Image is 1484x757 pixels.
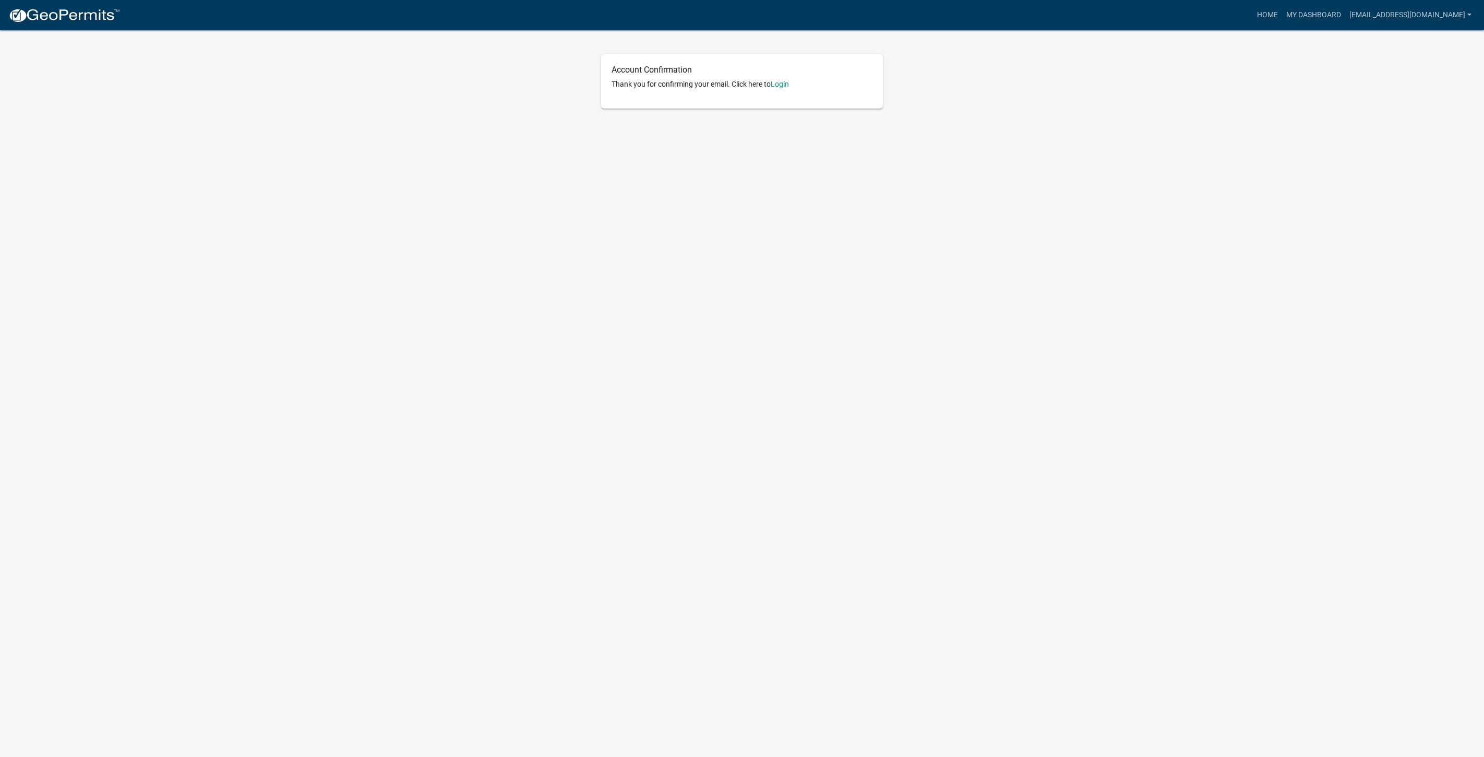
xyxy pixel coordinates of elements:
a: My Dashboard [1282,5,1345,25]
a: Home [1253,5,1282,25]
a: Login [771,80,789,88]
p: Thank you for confirming your email. Click here to [612,79,872,90]
a: [EMAIL_ADDRESS][DOMAIN_NAME] [1345,5,1476,25]
h6: Account Confirmation [612,65,872,75]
